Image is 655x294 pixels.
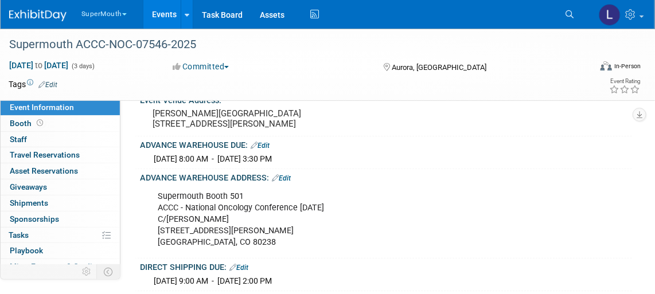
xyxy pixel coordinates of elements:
[10,150,80,159] span: Travel Reservations
[229,264,248,272] a: Edit
[1,100,120,115] a: Event Information
[1,132,120,147] a: Staff
[1,228,120,243] a: Tasks
[9,10,67,21] img: ExhibitDay
[1,147,120,163] a: Travel Reservations
[140,136,632,151] div: ADVANCE WAREHOUSE DUE:
[609,79,640,84] div: Event Rating
[33,61,44,70] span: to
[154,276,272,285] span: [DATE] 9:00 AM - [DATE] 2:00 PM
[1,243,120,258] a: Playbook
[154,154,272,163] span: [DATE] 8:00 AM - [DATE] 3:30 PM
[71,62,95,70] span: (3 days)
[601,61,612,70] img: Format-Inperson.png
[5,34,579,55] div: Supermouth ACCC-NOC-07546-2025
[10,135,27,144] span: Staff
[34,119,45,127] span: Booth not reserved yet
[599,4,621,26] img: Lori Stewart
[1,163,120,179] a: Asset Reservations
[10,214,59,224] span: Sponsorships
[392,63,487,72] span: Aurora, [GEOGRAPHIC_DATA]
[272,174,291,182] a: Edit
[97,264,120,279] td: Toggle Event Tabs
[38,81,57,89] a: Edit
[140,169,632,184] div: ADVANCE WAREHOUSE ADDRESS:
[9,79,57,90] td: Tags
[10,262,99,271] span: Misc. Expenses & Credits
[543,60,641,77] div: Event Format
[10,182,47,191] span: Giveaways
[1,116,120,131] a: Booth
[10,246,43,255] span: Playbook
[614,62,641,70] div: In-Person
[10,119,45,128] span: Booth
[9,60,69,70] span: [DATE] [DATE]
[10,103,74,112] span: Event Information
[153,108,333,129] pre: [PERSON_NAME][GEOGRAPHIC_DATA] [STREET_ADDRESS][PERSON_NAME]
[140,258,632,273] div: DIRECT SHIPPING DUE:
[9,230,29,240] span: Tasks
[251,142,270,150] a: Edit
[169,61,233,72] button: Committed
[1,211,120,227] a: Sponsorships
[150,185,533,254] div: Supermouth Booth 501 ACCC - National Oncology Conference [DATE] C/[PERSON_NAME] [STREET_ADDRESS][...
[1,259,120,275] a: Misc. Expenses & Credits
[1,195,120,211] a: Shipments
[10,198,48,207] span: Shipments
[1,179,120,195] a: Giveaways
[77,264,97,279] td: Personalize Event Tab Strip
[10,166,78,175] span: Asset Reservations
